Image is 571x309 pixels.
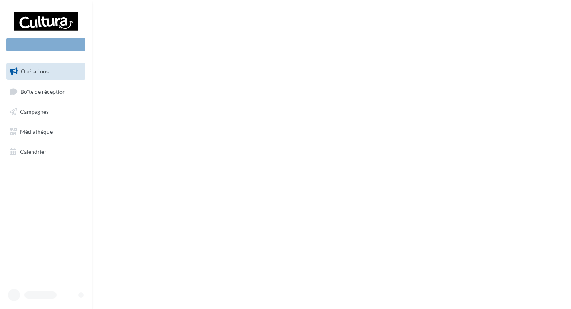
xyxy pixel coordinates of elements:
a: Boîte de réception [5,83,87,100]
a: Campagnes [5,103,87,120]
a: Calendrier [5,143,87,160]
span: Opérations [21,68,49,75]
a: Opérations [5,63,87,80]
span: Boîte de réception [20,88,66,95]
span: Médiathèque [20,128,53,135]
div: Nouvelle campagne [6,38,85,51]
a: Médiathèque [5,123,87,140]
span: Calendrier [20,148,47,154]
span: Campagnes [20,108,49,115]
